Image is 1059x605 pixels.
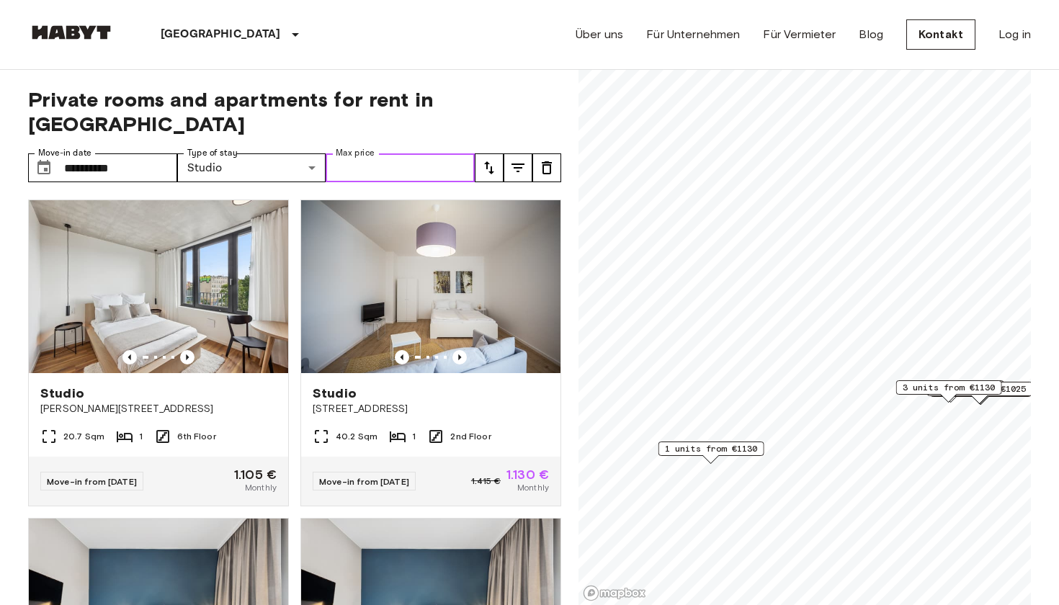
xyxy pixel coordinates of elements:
[38,147,91,159] label: Move-in date
[395,350,409,364] button: Previous image
[301,200,560,373] img: Marketing picture of unit DE-01-089-003-01H
[187,147,238,159] label: Type of stay
[313,402,549,416] span: [STREET_ADDRESS]
[40,402,277,416] span: [PERSON_NAME][STREET_ADDRESS]
[30,153,58,182] button: Choose date, selected date is 1 Oct 2025
[506,468,549,481] span: 1.130 €
[517,481,549,494] span: Monthly
[336,430,377,443] span: 40.2 Sqm
[122,350,137,364] button: Previous image
[177,430,215,443] span: 6th Floor
[906,19,975,50] a: Kontakt
[177,153,326,182] div: Studio
[903,381,996,394] span: 3 units from €1130
[475,153,504,182] button: tune
[63,430,104,443] span: 20.7 Sqm
[300,200,561,506] a: Marketing picture of unit DE-01-089-003-01HPrevious imagePrevious imageStudio[STREET_ADDRESS]40.2...
[180,350,195,364] button: Previous image
[763,26,836,43] a: Für Vermieter
[646,26,740,43] a: Für Unternehmen
[896,380,1002,403] div: Map marker
[859,26,883,43] a: Blog
[28,25,115,40] img: Habyt
[412,430,416,443] span: 1
[998,26,1031,43] a: Log in
[452,350,467,364] button: Previous image
[245,481,277,494] span: Monthly
[319,476,409,487] span: Move-in from [DATE]
[336,147,375,159] label: Max price
[898,380,1004,403] div: Map marker
[313,385,357,402] span: Studio
[583,585,646,601] a: Mapbox logo
[139,430,143,443] span: 1
[934,382,1027,395] span: 1 units from €1025
[665,442,758,455] span: 1 units from €1130
[47,476,137,487] span: Move-in from [DATE]
[450,430,491,443] span: 2nd Floor
[576,26,623,43] a: Über uns
[28,200,289,506] a: Marketing picture of unit DE-01-186-627-01Previous imagePrevious imageStudio[PERSON_NAME][STREET_...
[471,475,501,488] span: 1.415 €
[28,87,561,136] span: Private rooms and apartments for rent in [GEOGRAPHIC_DATA]
[234,468,277,481] span: 1.105 €
[161,26,281,43] p: [GEOGRAPHIC_DATA]
[29,200,288,373] img: Marketing picture of unit DE-01-186-627-01
[532,153,561,182] button: tune
[504,153,532,182] button: tune
[658,442,764,464] div: Map marker
[40,385,84,402] span: Studio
